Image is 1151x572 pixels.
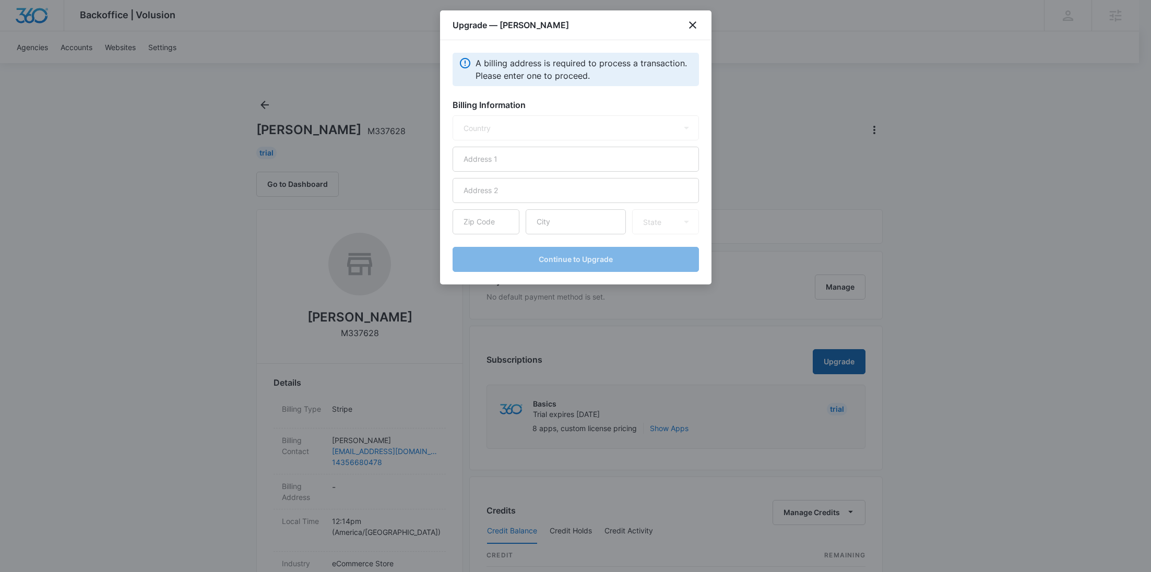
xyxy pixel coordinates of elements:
[453,209,519,234] input: Zip Code
[453,178,699,203] input: Address 2
[453,19,569,31] h1: Upgrade — [PERSON_NAME]
[526,209,626,234] input: City
[686,19,699,31] button: close
[453,147,699,172] input: Address 1
[453,99,699,111] h3: Billing Information
[476,57,693,82] p: A billing address is required to process a transaction. Please enter one to proceed.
